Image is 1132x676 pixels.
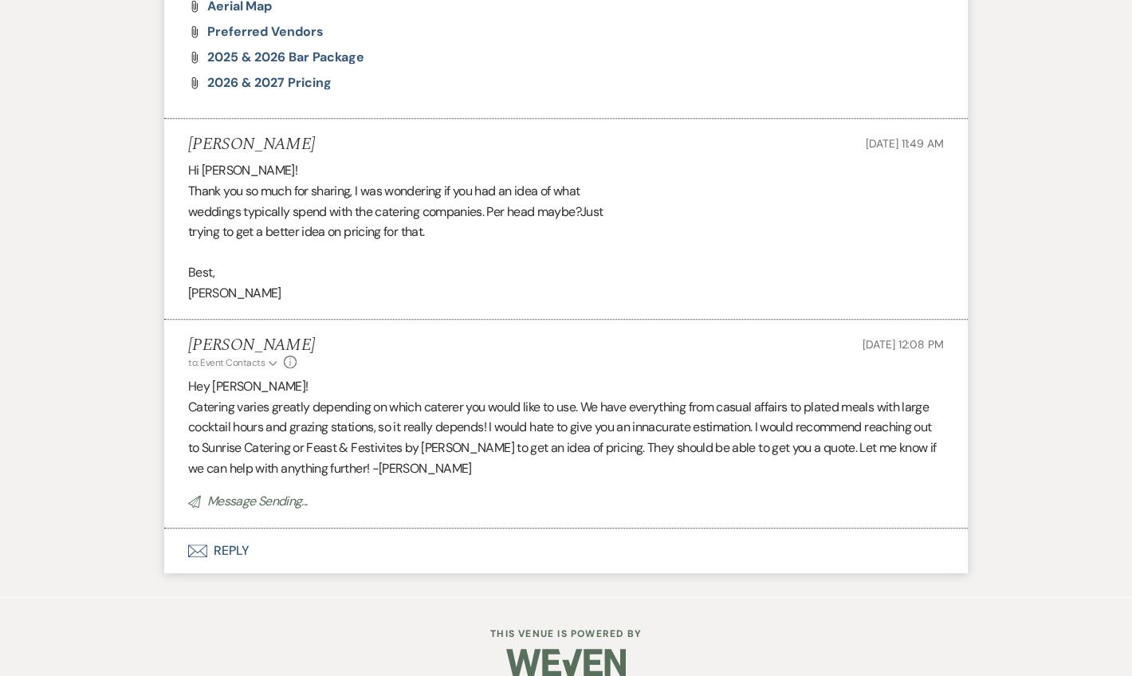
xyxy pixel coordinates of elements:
[164,529,968,573] button: Reply
[188,356,280,370] button: to: Event Contacts
[188,397,944,478] p: Catering varies greatly depending on which caterer you would like to use. We have everything from...
[866,136,944,151] span: [DATE] 11:49 AM
[207,26,324,38] a: Preferred Vendors
[188,160,944,303] div: Hi [PERSON_NAME]! Thank you so much for sharing, I was wondering if you had an idea of what weddi...
[188,336,315,356] h5: [PERSON_NAME]
[188,135,315,155] h5: [PERSON_NAME]
[188,356,265,369] span: to: Event Contacts
[207,77,331,89] a: 2026 & 2027 Pricing
[863,337,944,352] span: [DATE] 12:08 PM
[207,23,324,40] span: Preferred Vendors
[188,491,944,512] p: Message Sending...
[207,74,331,91] span: 2026 & 2027 Pricing
[207,49,364,65] span: 2025 & 2026 Bar Package
[207,51,364,64] a: 2025 & 2026 Bar Package
[188,376,944,397] p: Hey [PERSON_NAME]!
